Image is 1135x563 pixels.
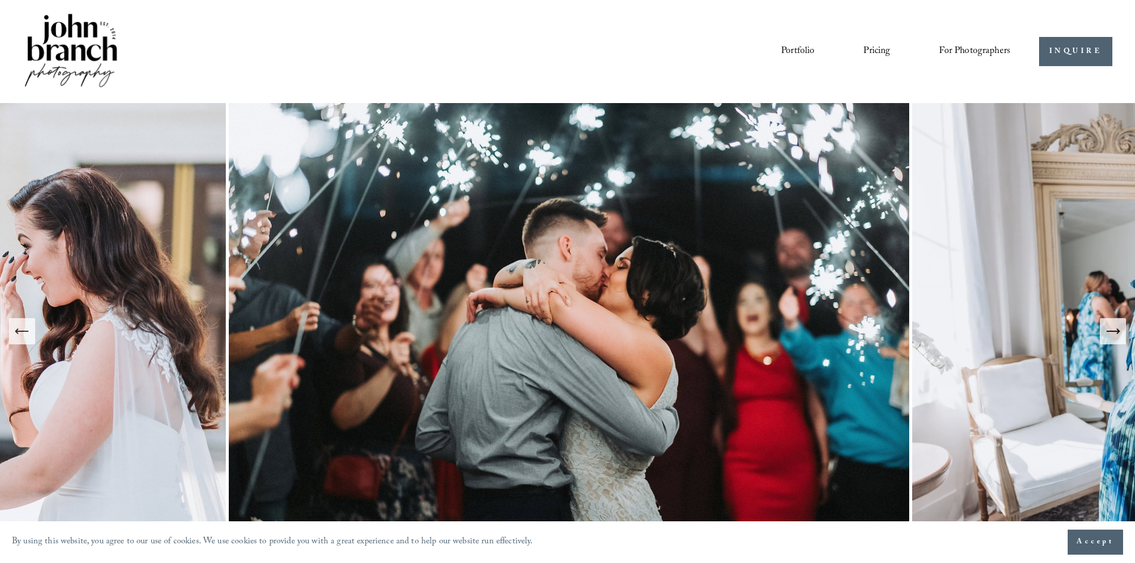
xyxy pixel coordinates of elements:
[1039,37,1112,66] a: INQUIRE
[23,11,119,92] img: John Branch IV Photography
[781,41,814,61] a: Portfolio
[1100,318,1126,344] button: Next Slide
[939,42,1010,61] span: For Photographers
[1068,530,1123,555] button: Accept
[9,318,35,344] button: Previous Slide
[939,41,1010,61] a: folder dropdown
[12,534,533,551] p: By using this website, you agree to our use of cookies. We use cookies to provide you with a grea...
[863,41,890,61] a: Pricing
[229,103,912,559] img: Romantic Raleigh Wedding Photography
[1077,536,1114,548] span: Accept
